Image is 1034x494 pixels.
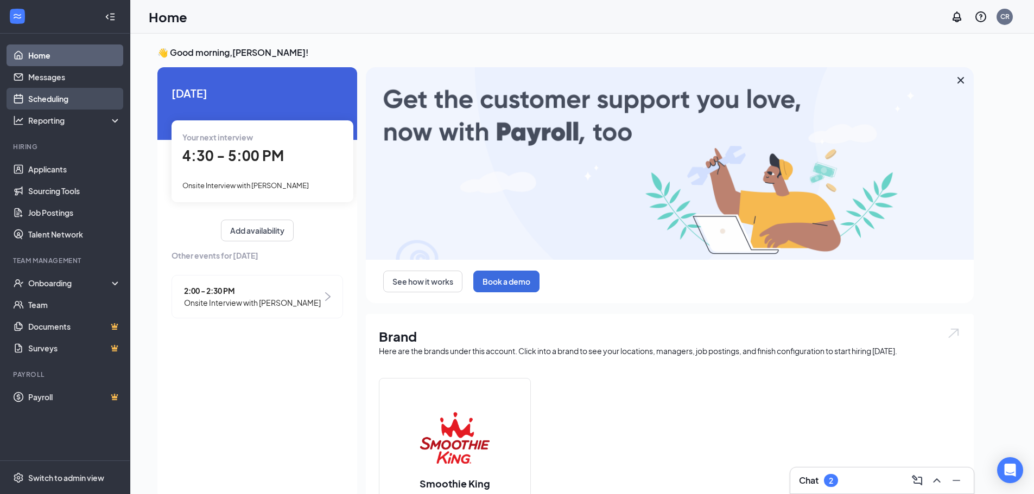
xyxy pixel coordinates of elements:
div: Team Management [13,256,119,265]
div: Open Intercom Messenger [997,457,1023,483]
a: Applicants [28,158,121,180]
svg: Settings [13,472,24,483]
h1: Home [149,8,187,26]
div: Hiring [13,142,119,151]
div: 2 [829,476,833,485]
h2: Smoothie King [409,477,501,490]
svg: Collapse [105,11,116,22]
svg: QuestionInfo [974,10,987,23]
button: Minimize [948,472,965,489]
img: Smoothie King [420,403,490,472]
svg: Notifications [950,10,963,23]
svg: Cross [954,74,967,87]
a: Talent Network [28,223,121,245]
span: Other events for [DATE] [172,249,343,261]
button: ComposeMessage [909,472,926,489]
div: Payroll [13,370,119,379]
div: Here are the brands under this account. Click into a brand to see your locations, managers, job p... [379,345,961,356]
svg: Analysis [13,115,24,126]
span: Onsite Interview with [PERSON_NAME] [184,297,321,309]
svg: ComposeMessage [911,474,924,487]
span: 4:30 - 5:00 PM [182,146,284,164]
button: Book a demo [473,271,540,292]
a: Home [28,44,121,66]
span: 2:00 - 2:30 PM [184,285,321,297]
div: Switch to admin view [28,472,104,483]
div: CR [1000,12,1010,21]
h1: Brand [379,327,961,345]
a: PayrollCrown [28,386,121,408]
svg: WorkstreamLogo [12,11,23,22]
h3: Chat [799,474,819,486]
span: [DATE] [172,85,343,101]
img: open.6027fd2a22e1237b5b06.svg [947,327,961,339]
svg: Minimize [950,474,963,487]
h3: 👋 Good morning, [PERSON_NAME] ! [157,47,974,59]
a: SurveysCrown [28,337,121,359]
a: Job Postings [28,202,121,223]
button: See how it works [383,271,462,292]
svg: UserCheck [13,278,24,288]
svg: ChevronUp [930,474,943,487]
div: Onboarding [28,278,112,288]
span: Your next interview [182,132,253,142]
a: Team [28,294,121,316]
a: DocumentsCrown [28,316,121,337]
button: Add availability [221,220,294,241]
a: Scheduling [28,88,121,110]
a: Messages [28,66,121,88]
button: ChevronUp [928,472,946,489]
img: payroll-large.gif [366,67,974,260]
a: Sourcing Tools [28,180,121,202]
span: Onsite Interview with [PERSON_NAME] [182,181,309,190]
div: Reporting [28,115,122,126]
